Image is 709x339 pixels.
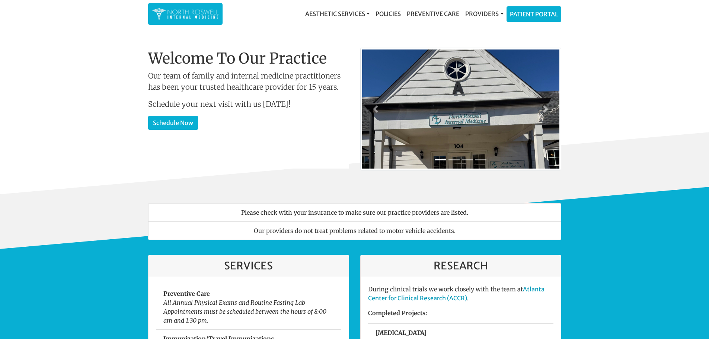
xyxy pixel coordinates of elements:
strong: Preventive Care [163,290,210,297]
img: North Roswell Internal Medicine [152,7,219,21]
h1: Welcome To Our Practice [148,49,349,67]
a: Policies [373,6,404,21]
strong: Completed Projects: [368,309,427,317]
a: Atlanta Center for Clinical Research (ACCR) [368,285,544,302]
h3: Research [368,260,553,272]
em: All Annual Physical Exams and Routine Fasting Lab Appointments must be scheduled between the hour... [163,299,326,324]
a: Patient Portal [507,7,561,22]
a: Aesthetic Services [302,6,373,21]
p: Our team of family and internal medicine practitioners has been your trusted healthcare provider ... [148,70,349,93]
a: Providers [462,6,506,21]
p: Schedule your next visit with us [DATE]! [148,99,349,110]
a: Schedule Now [148,116,198,130]
p: During clinical trials we work closely with the team at . [368,285,553,303]
li: Our providers do not treat problems related to motor vehicle accidents. [148,221,561,240]
li: Please check with your insurance to make sure our practice providers are listed. [148,203,561,222]
a: Preventive Care [404,6,462,21]
h3: Services [156,260,341,272]
strong: [MEDICAL_DATA] [376,329,427,336]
